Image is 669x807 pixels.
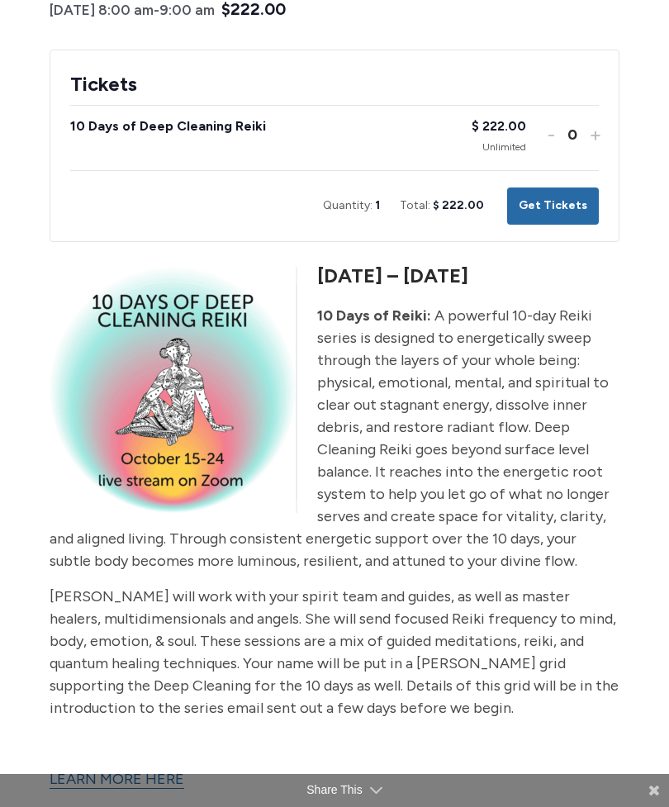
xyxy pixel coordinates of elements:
[589,122,599,146] button: +
[70,116,472,137] div: 10 Days of Deep Cleaning Reiki
[50,770,184,789] a: LEARN MORE HERE
[433,198,439,212] span: $
[50,586,619,719] p: [PERSON_NAME] will work with your spirit team and guides, as well as master healers, multidimensi...
[375,198,380,212] span: 1
[472,140,526,154] div: Unlimited
[442,198,484,212] span: 222.00
[50,305,619,572] p: A powerful 10-day Reiki series is designed to energetically sweep through the layers of your whol...
[317,306,431,325] strong: 10 Days of Reiki:
[507,188,599,225] button: Get Tickets
[546,122,556,146] button: -
[70,70,599,98] h2: Tickets
[323,198,372,212] span: Quantity:
[317,263,468,287] span: [DATE] – [DATE]
[472,118,479,134] span: $
[50,2,154,18] span: [DATE] 8:00 am
[159,2,215,18] span: 9:00 am
[400,198,430,212] span: Total:
[482,118,526,134] span: 222.00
